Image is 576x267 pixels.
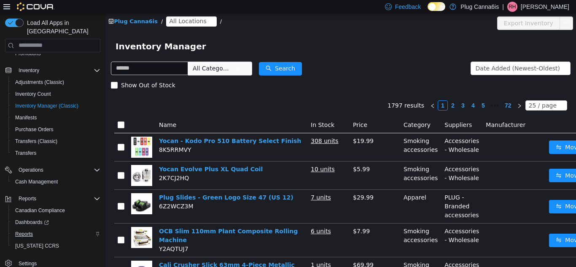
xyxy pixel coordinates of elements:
a: [US_STATE] CCRS [12,241,62,251]
span: Inventory Manager [10,26,106,40]
span: Adjustments (Classic) [15,79,64,86]
li: Next Page [409,87,419,97]
button: icon: swapMove [444,127,482,140]
span: Canadian Compliance [12,205,100,216]
span: / [115,5,116,11]
span: Inventory Manager (Classic) [12,101,100,111]
a: Plug Slides - Green Logo Size 47 (US 12) [54,181,188,187]
span: In Stock [205,108,229,115]
button: Operations [2,164,104,176]
span: ••• [383,87,396,97]
span: Transfers (Classic) [15,138,57,145]
u: 7 units [205,181,226,187]
a: 5 [373,87,382,97]
li: 72 [396,87,409,97]
span: Accessories - Wholesale [339,214,374,230]
span: Cash Management [15,178,58,185]
i: icon: down [455,52,460,58]
li: 3 [353,87,363,97]
a: 72 [397,87,409,97]
td: Smoking accessories [295,148,336,176]
button: Canadian Compliance [8,205,104,216]
span: $29.99 [248,181,268,187]
i: icon: left [325,90,330,95]
div: Date Added (Newest-Oldest) [370,49,455,61]
button: Transfers (Classic) [8,135,104,147]
a: Transfers (Classic) [12,136,61,146]
span: Category [298,108,325,115]
a: Promotions [12,49,44,59]
li: Next 5 Pages [383,87,396,97]
span: Dashboards [15,219,49,226]
li: 4 [363,87,373,97]
li: Previous Page [322,87,332,97]
span: Transfers [12,148,100,158]
span: Promotions [15,50,41,57]
p: | [502,2,504,12]
span: Suppliers [339,108,366,115]
span: Cash Management [12,177,100,187]
button: Operations [15,165,47,175]
u: 6 units [205,214,226,221]
a: Transfers [12,148,40,158]
i: icon: down [130,52,135,58]
li: 5 [373,87,383,97]
a: Inventory Count [12,89,54,99]
span: Manufacturer [380,108,420,115]
i: icon: shop [3,5,8,11]
td: Apparel [295,176,336,210]
span: 8K5RRMVY [54,133,86,140]
span: Inventory [19,67,39,74]
img: Yocan Evolve Plus XL Quad Coil hero shot [26,151,47,173]
span: / [56,5,57,11]
button: Reports [8,228,104,240]
a: Yocan - Kodo Pro 510 Battery Select Finish [54,124,196,131]
button: Transfers [8,147,104,159]
button: Inventory Manager (Classic) [8,100,104,112]
span: Inventory Manager (Classic) [15,102,78,109]
a: icon: shopPlug Canna6is [3,5,52,11]
a: 1 [333,87,342,97]
li: 1 [332,87,342,97]
span: Load All Apps in [GEOGRAPHIC_DATA] [24,19,100,35]
u: 1 units [205,248,226,255]
a: Manifests [12,113,40,123]
button: Reports [2,193,104,205]
a: Dashboards [12,217,52,227]
button: icon: swapMove [444,155,482,169]
span: Manifests [15,114,37,121]
span: $5.99 [248,152,264,159]
a: 4 [363,87,372,97]
a: Adjustments (Classic) [12,77,67,87]
span: Name [54,108,71,115]
button: Inventory [2,65,104,76]
span: $19.99 [248,124,268,131]
img: Cova [17,3,54,11]
span: Reports [19,195,36,202]
span: Inventory Count [12,89,100,99]
span: All Locations [64,3,101,12]
a: Cali Crusher Slick 63mm 4-Piece Metallic Grinder [54,248,189,264]
span: 2K7CJ2HQ [54,161,83,168]
button: Manifests [8,112,104,124]
a: OCB Slim 110mm Plant Composite Rolling Machine [54,214,192,230]
span: Canadian Compliance [15,207,65,214]
div: 25 / page [423,87,451,97]
span: Transfers (Classic) [12,136,100,146]
span: Reports [12,229,100,239]
span: Purchase Orders [15,126,54,133]
span: Inventory Count [15,91,51,97]
span: Operations [15,165,100,175]
button: icon: searchSearch [153,49,196,62]
span: RH [509,2,516,12]
img: Plug Slides - Green Logo Size 47 (US 12) hero shot [26,180,47,201]
span: Reports [15,194,100,204]
span: Accessories - Wholesale [339,124,374,140]
button: Reports [15,194,40,204]
span: Purchase Orders [12,124,100,135]
a: Canadian Compliance [12,205,68,216]
a: 3 [353,87,362,97]
a: Dashboards [8,216,104,228]
span: Dashboards [12,217,100,227]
